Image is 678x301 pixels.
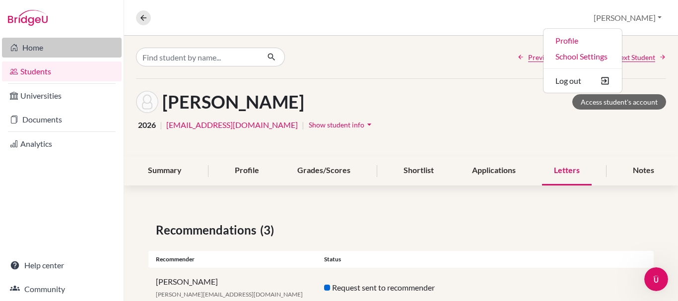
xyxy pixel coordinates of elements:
div: Recommender [148,255,317,264]
div: Request sent to recommender [317,282,485,294]
span: 2026 [138,119,156,131]
div: Summary [136,156,194,185]
a: Help center [2,255,122,275]
img: Bridge-U [8,10,48,26]
div: Status [317,255,485,264]
a: Previous Student [517,52,581,62]
a: Home [2,38,122,58]
span: Previous Student [528,52,581,62]
a: Profile [543,33,622,49]
a: Access student's account [572,94,666,110]
a: Universities [2,86,122,106]
h1: [PERSON_NAME] [162,91,304,113]
a: Next Student [615,52,666,62]
img: Sharifa Laurencia Ouattara's avatar [136,91,158,113]
a: Students [2,61,122,81]
div: Shortlist [392,156,446,185]
ul: [PERSON_NAME] [543,28,622,93]
div: Letters [542,156,592,185]
iframe: Intercom live chat [644,267,668,291]
span: [PERSON_NAME][EMAIL_ADDRESS][DOMAIN_NAME] [156,291,303,298]
span: (3) [260,221,278,239]
span: Show student info [309,120,364,129]
button: Show student infoarrow_drop_down [308,117,375,132]
a: [EMAIL_ADDRESS][DOMAIN_NAME] [166,119,298,131]
div: Grades/Scores [285,156,362,185]
i: arrow_drop_down [364,120,374,129]
a: School Settings [543,49,622,64]
a: Analytics [2,134,122,154]
span: | [302,119,304,131]
a: Documents [2,110,122,129]
input: Find student by name... [136,48,259,66]
div: [PERSON_NAME] [148,276,317,300]
span: | [160,119,162,131]
div: Notes [621,156,666,185]
div: Applications [460,156,528,185]
button: Log out [543,73,622,89]
button: [PERSON_NAME] [589,8,666,27]
span: Recommendations [156,221,260,239]
div: Profile [223,156,271,185]
a: Community [2,279,122,299]
span: Next Student [615,52,655,62]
